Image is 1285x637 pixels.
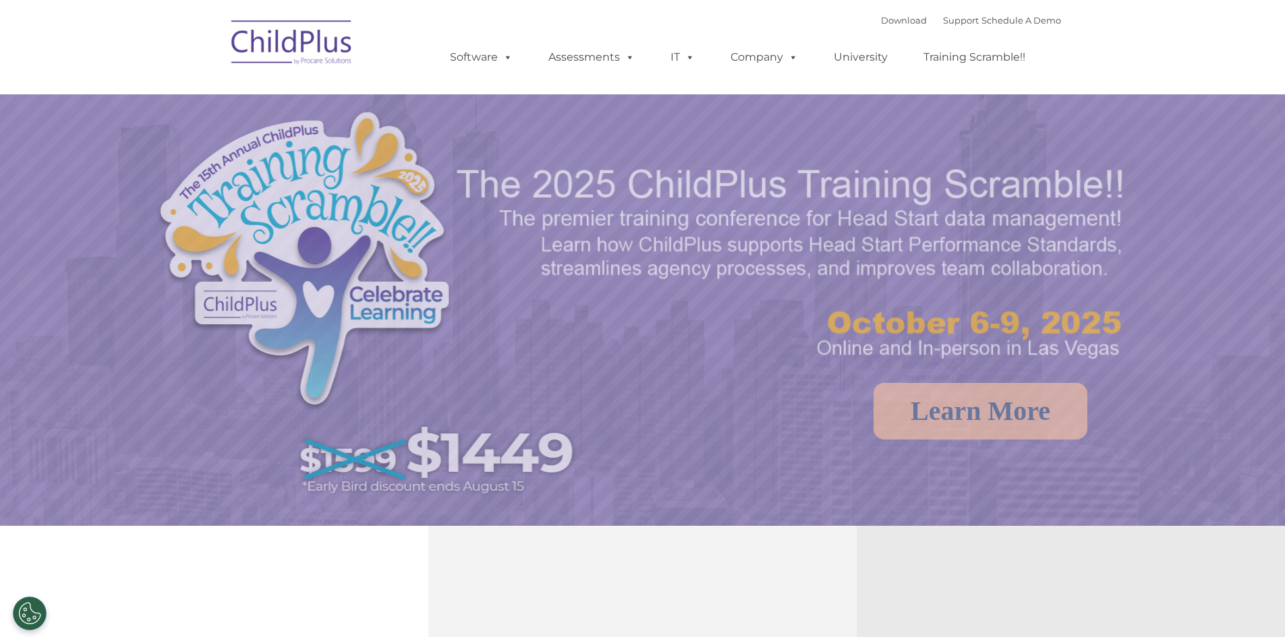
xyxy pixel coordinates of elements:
a: IT [657,44,708,71]
a: Training Scramble!! [910,44,1039,71]
a: Learn More [874,383,1087,439]
a: Download [881,15,927,26]
a: Software [436,44,526,71]
a: University [820,44,901,71]
a: Support [943,15,979,26]
button: Cookies Settings [13,597,47,630]
font: | [881,15,1061,26]
a: Schedule A Demo [981,15,1061,26]
a: Company [717,44,811,71]
img: ChildPlus by Procare Solutions [225,11,360,78]
a: Assessments [535,44,648,71]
